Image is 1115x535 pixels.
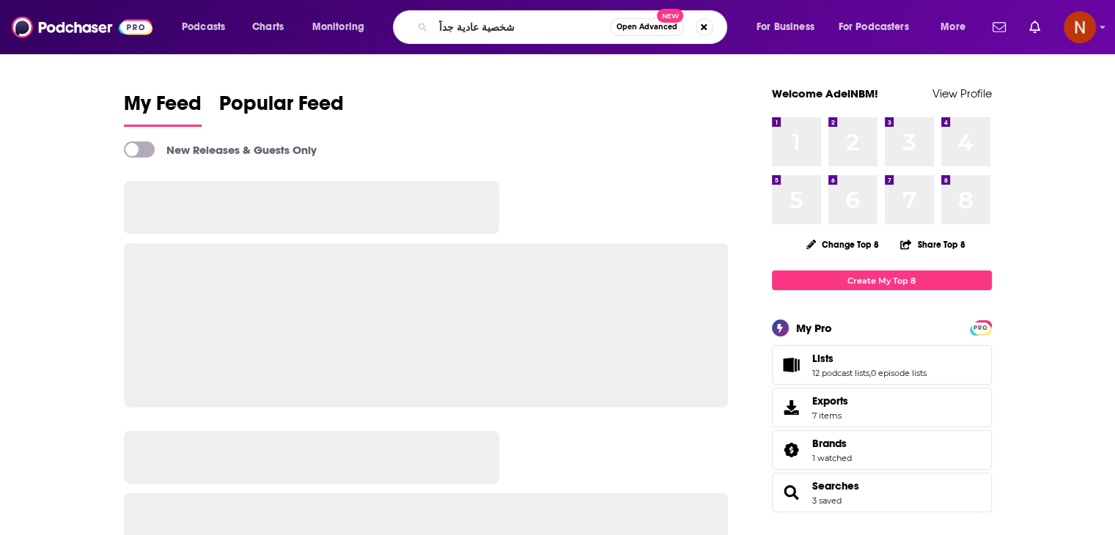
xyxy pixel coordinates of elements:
a: Create My Top 8 [772,270,992,290]
span: Searches [772,473,992,512]
span: Monitoring [312,17,364,37]
a: Brands [777,440,806,460]
img: User Profile [1064,11,1096,43]
span: Brands [812,437,847,450]
a: PRO [972,322,990,333]
div: Search podcasts, credits, & more... [407,10,741,44]
span: Lists [772,345,992,385]
a: 3 saved [812,495,842,506]
a: Welcome AdelNBM! [772,86,878,100]
a: Show notifications dropdown [1023,15,1046,40]
a: Show notifications dropdown [987,15,1012,40]
button: Share Top 8 [899,230,965,259]
span: New [657,9,683,23]
button: open menu [172,15,244,39]
button: open menu [829,15,930,39]
a: New Releases & Guests Only [124,141,317,158]
span: Popular Feed [219,91,344,125]
a: 1 watched [812,453,852,463]
span: For Podcasters [839,17,909,37]
span: Exports [812,394,848,407]
button: Show profile menu [1064,11,1096,43]
span: Open Advanced [617,23,677,31]
span: For Business [757,17,814,37]
div: My Pro [796,321,832,335]
span: 7 items [812,410,848,421]
span: , [869,368,871,378]
a: Searches [812,479,859,492]
button: Open AdvancedNew [610,18,684,36]
span: More [941,17,965,37]
span: Charts [252,17,284,37]
input: Search podcasts, credits, & more... [433,15,610,39]
a: Exports [772,388,992,427]
a: Searches [777,482,806,503]
a: Lists [777,355,806,375]
span: My Feed [124,91,202,125]
a: Brands [812,437,852,450]
span: Podcasts [182,17,225,37]
a: Charts [243,15,292,39]
span: Lists [812,352,834,365]
a: Lists [812,352,927,365]
button: open menu [302,15,383,39]
a: View Profile [932,86,992,100]
img: Podchaser - Follow, Share and Rate Podcasts [12,13,152,41]
span: Exports [777,397,806,418]
a: 0 episode lists [871,368,927,378]
span: Brands [772,430,992,470]
span: Logged in as AdelNBM [1064,11,1096,43]
a: 12 podcast lists [812,368,869,378]
a: Popular Feed [219,91,344,127]
button: Change Top 8 [798,235,888,254]
span: PRO [972,322,990,333]
a: My Feed [124,91,202,127]
button: open menu [746,15,833,39]
button: open menu [930,15,984,39]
